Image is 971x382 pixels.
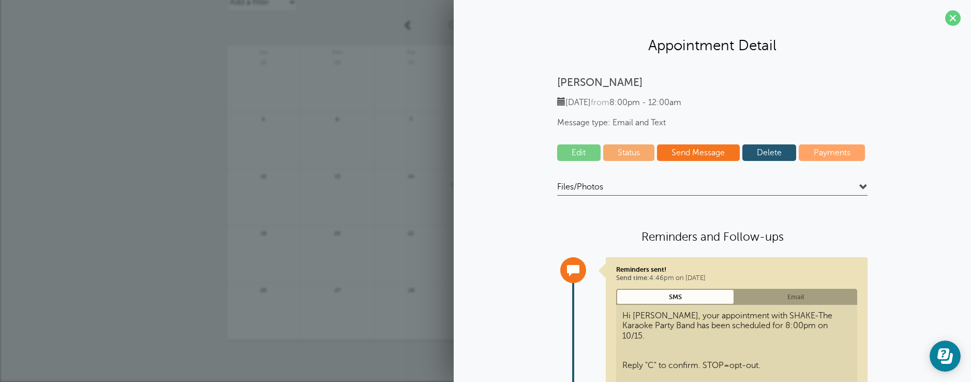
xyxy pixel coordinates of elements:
span: 5 [259,115,268,123]
span: 26 [259,286,268,293]
a: Payments [799,144,865,161]
span: 13 [333,172,342,180]
span: 14 [407,172,416,180]
span: 30 [407,58,416,66]
span: October [449,19,488,31]
span: Files/Photos [557,182,603,192]
span: Send time: [616,274,649,282]
a: Delete [742,144,797,161]
span: [DATE] 8:00pm - 12:00am [557,98,681,107]
span: Wed [449,45,522,55]
a: SMS [616,289,735,305]
strong: Reminders sent! [616,266,666,273]
a: 8pm[PERSON_NAME] [452,182,519,188]
span: 6 [333,115,342,123]
span: 12 [259,172,268,180]
a: Send Message [657,144,740,161]
a: Status [603,144,655,161]
a: Email [735,289,857,305]
span: 28 [259,58,268,66]
p: Hi [PERSON_NAME], your appointment with SHAKE-The Karaoke Party Band has been scheduled for 8:00p... [622,311,851,371]
span: Mon [301,45,374,55]
span: Tue [375,45,448,55]
span: 28 [407,286,416,293]
span: from [591,98,609,107]
span: 20 [333,229,342,237]
span: 29 [333,58,342,66]
h4: Reminders and Follow-ups [557,229,868,244]
a: Edit [557,144,601,161]
span: Sun [227,45,301,55]
span: 21 [407,229,416,237]
p: 4:46pm on [DATE] [616,266,857,282]
p: [PERSON_NAME] [557,76,868,89]
span: Fred Williams [452,182,519,188]
span: 27 [333,286,342,293]
a: October 2025 [419,14,552,37]
iframe: Resource center [930,341,961,372]
span: 7 [407,115,416,123]
span: Message type: Email and Text [557,118,868,128]
h2: Appointment Detail [464,36,961,54]
span: 19 [259,229,268,237]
